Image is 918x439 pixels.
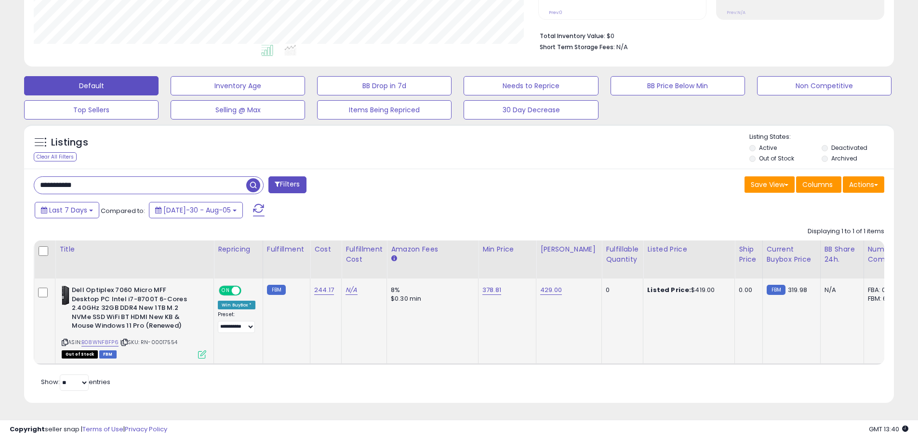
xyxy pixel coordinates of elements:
div: Displaying 1 to 1 of 1 items [808,227,884,236]
b: Dell Optiplex 7060 Micro MFF Desktop PC Intel i7-8700T 6-Cores 2.40GHz 32GB DDR4 New 1TB M.2 NVMe... [72,286,189,333]
span: Columns [802,180,833,189]
div: Cost [314,244,337,254]
div: 8% [391,286,471,294]
span: N/A [616,42,628,52]
span: Compared to: [101,206,145,215]
button: Actions [843,176,884,193]
a: 429.00 [540,285,562,295]
div: Repricing [218,244,259,254]
a: 378.81 [482,285,501,295]
div: BB Share 24h. [825,244,860,265]
div: Preset: [218,311,255,333]
button: Last 7 Days [35,202,99,218]
div: Win BuyBox * [218,301,255,309]
span: Show: entries [41,377,110,386]
div: [PERSON_NAME] [540,244,598,254]
div: Fulfillment [267,244,306,254]
small: FBM [767,285,785,295]
h5: Listings [51,136,88,149]
div: ASIN: [62,286,206,357]
div: Clear All Filters [34,152,77,161]
b: Listed Price: [647,285,691,294]
div: Title [59,244,210,254]
label: Archived [831,154,857,162]
div: FBM: 6 [868,294,900,303]
a: B08WNF8FP6 [81,338,119,346]
a: Terms of Use [82,425,123,434]
label: Active [759,144,777,152]
a: Privacy Policy [125,425,167,434]
div: $0.30 min [391,294,471,303]
button: Selling @ Max [171,100,305,120]
div: seller snap | | [10,425,167,434]
button: Inventory Age [171,76,305,95]
small: FBM [267,285,286,295]
span: OFF [240,287,255,295]
label: Out of Stock [759,154,794,162]
button: Save View [745,176,795,193]
span: 319.98 [788,285,807,294]
span: ON [220,287,232,295]
button: Top Sellers [24,100,159,120]
img: 31dbPURyWbL._SL40_.jpg [62,286,69,305]
span: 2025-08-13 13:40 GMT [869,425,908,434]
div: 0.00 [739,286,755,294]
button: BB Price Below Min [611,76,745,95]
button: Columns [796,176,841,193]
div: 0 [606,286,636,294]
div: Listed Price [647,244,731,254]
a: 244.17 [314,285,334,295]
b: Short Term Storage Fees: [540,43,615,51]
button: Default [24,76,159,95]
button: Items Being Repriced [317,100,452,120]
button: BB Drop in 7d [317,76,452,95]
button: Needs to Reprice [464,76,598,95]
div: Amazon Fees [391,244,474,254]
button: [DATE]-30 - Aug-05 [149,202,243,218]
strong: Copyright [10,425,45,434]
span: All listings that are currently out of stock and unavailable for purchase on Amazon [62,350,98,359]
div: Min Price [482,244,532,254]
div: Fulfillment Cost [346,244,383,265]
small: Prev: N/A [727,10,745,15]
p: Listing States: [749,133,894,142]
b: Total Inventory Value: [540,32,605,40]
span: [DATE]-30 - Aug-05 [163,205,231,215]
div: Num of Comp. [868,244,903,265]
span: FBM [99,350,117,359]
span: | SKU: RN-00017554 [120,338,177,346]
a: N/A [346,285,357,295]
div: $419.00 [647,286,727,294]
div: Current Buybox Price [767,244,816,265]
small: Prev: 0 [549,10,562,15]
li: $0 [540,29,877,41]
button: 30 Day Decrease [464,100,598,120]
small: Amazon Fees. [391,254,397,263]
button: Non Competitive [757,76,891,95]
label: Deactivated [831,144,867,152]
span: Last 7 Days [49,205,87,215]
div: N/A [825,286,856,294]
div: FBA: 0 [868,286,900,294]
button: Filters [268,176,306,193]
div: Ship Price [739,244,758,265]
div: Fulfillable Quantity [606,244,639,265]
